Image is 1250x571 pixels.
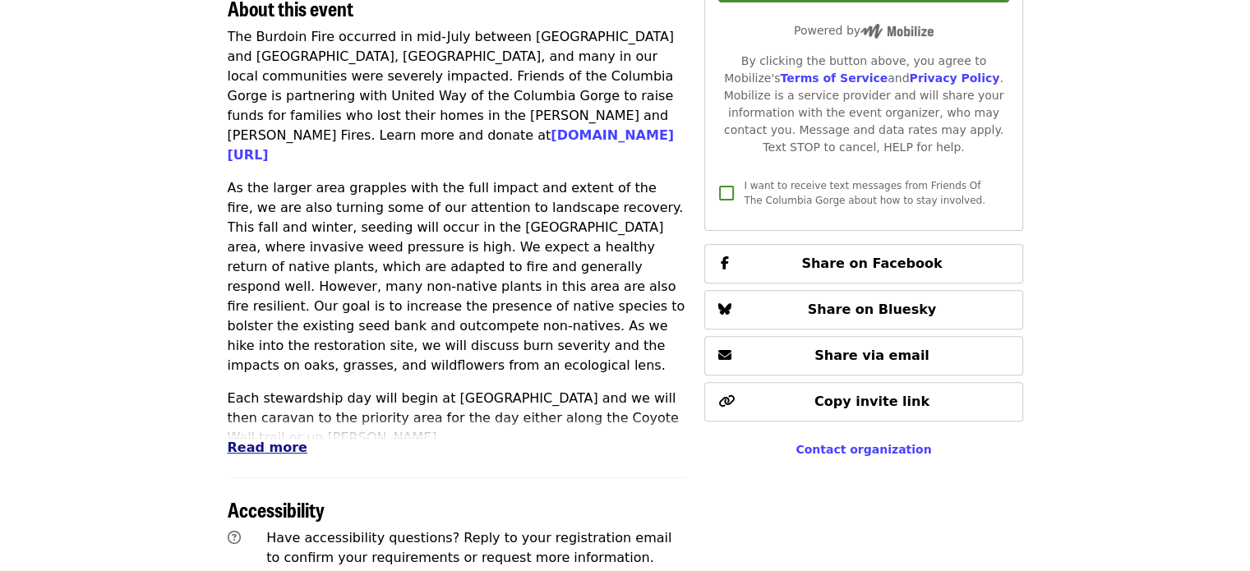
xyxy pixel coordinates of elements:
p: The Burdoin Fire occurred in mid-July between [GEOGRAPHIC_DATA] and [GEOGRAPHIC_DATA], [GEOGRAPHI... [228,27,685,165]
a: Privacy Policy [909,71,999,85]
button: Copy invite link [704,382,1022,421]
span: Share on Facebook [801,256,942,271]
span: Have accessibility questions? Reply to your registration email to confirm your requirements or re... [266,530,671,565]
img: Powered by Mobilize [860,24,934,39]
button: Read more [228,438,307,458]
p: Each stewardship day will begin at [GEOGRAPHIC_DATA] and we will then caravan to the priority are... [228,389,685,448]
span: Powered by [794,24,934,37]
a: Terms of Service [780,71,888,85]
span: Accessibility [228,495,325,523]
a: Contact organization [796,443,931,456]
p: As the larger area grapples with the full impact and extent of the fire, we are also turning some... [228,178,685,375]
span: Copy invite link [814,394,929,409]
span: I want to receive text messages from Friends Of The Columbia Gorge about how to stay involved. [744,180,985,206]
span: Read more [228,440,307,455]
button: Share on Bluesky [704,290,1022,329]
span: Share via email [814,348,929,363]
span: Share on Bluesky [808,302,937,317]
i: question-circle icon [228,530,241,546]
button: Share on Facebook [704,244,1022,283]
button: Share via email [704,336,1022,375]
div: By clicking the button above, you agree to Mobilize's and . Mobilize is a service provider and wi... [718,53,1008,156]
